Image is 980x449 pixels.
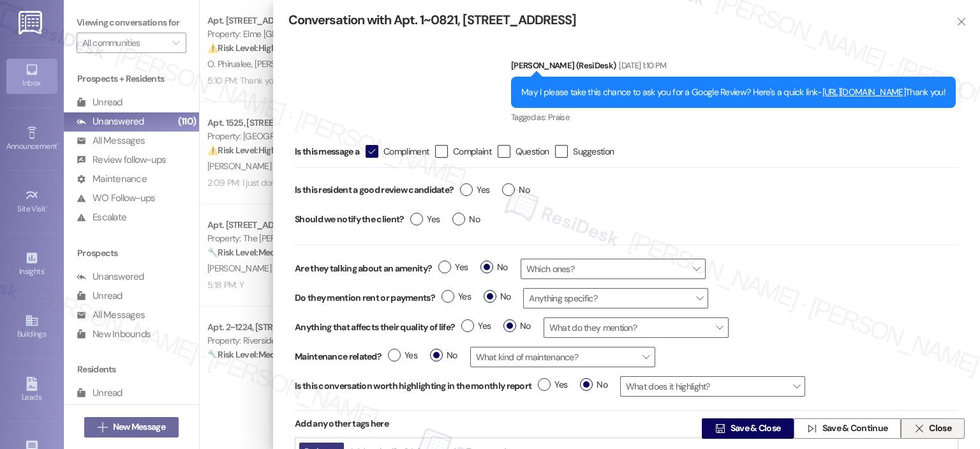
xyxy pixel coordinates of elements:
i:  [367,145,376,158]
button: Save & Continue [794,418,901,439]
span: No [480,261,508,274]
label: Should we notify the client? [295,209,404,229]
span: No [580,378,607,392]
span: Yes [538,378,567,392]
span: What do they mention? [544,317,729,338]
span: Anything specific? [523,288,708,308]
span: Complaint [453,145,491,158]
label: Are they talking about an amenity? [295,262,432,275]
span: Save & Close [731,422,781,436]
label: Anything that affects their quality of life? [295,321,455,334]
div: Conversation with Apt. 1~0821, [STREET_ADDRESS] [288,11,935,29]
span: Save & Continue [822,422,888,436]
span: No [502,183,530,197]
label: Do they mention rent or payments? [295,291,435,305]
span: What does it highlight? [620,376,805,397]
span: Suggestion [573,145,614,158]
a: [URL][DOMAIN_NAME] [822,86,905,98]
label: Is this resident a good review candidate? [295,180,454,200]
span: Yes [388,349,417,362]
span: Close [929,422,951,436]
i:  [956,17,966,27]
span: What kind of maintenance? [470,347,655,367]
div: [PERSON_NAME] (ResiDesk) [511,59,956,77]
span: No [503,319,531,333]
label: Is this conversation worth highlighting in the monthly report [295,379,531,393]
label: Maintenance related? [295,350,382,363]
span: No [430,349,457,362]
span: Compliment [383,145,429,158]
span: Praise [548,112,569,123]
span: Question [516,145,549,158]
span: No [452,213,480,226]
div: [DATE] 1:10 PM [616,59,666,72]
div: Tagged as: [511,108,956,126]
span: Yes [461,319,491,333]
span: Yes [438,261,468,274]
button: Save & Close [702,418,794,439]
span: Yes [460,183,489,197]
span: Is this message a [295,145,359,158]
span: Which ones? [521,259,706,279]
i:  [715,423,725,434]
i:  [807,423,817,434]
span: Yes [442,290,471,303]
span: Yes [410,213,440,226]
i:  [914,423,924,434]
span: No [484,290,511,303]
div: May I please take this chance to ask you for a Google Review? Here's a quick link- Thank you! [521,86,946,99]
button: Close [901,418,965,439]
